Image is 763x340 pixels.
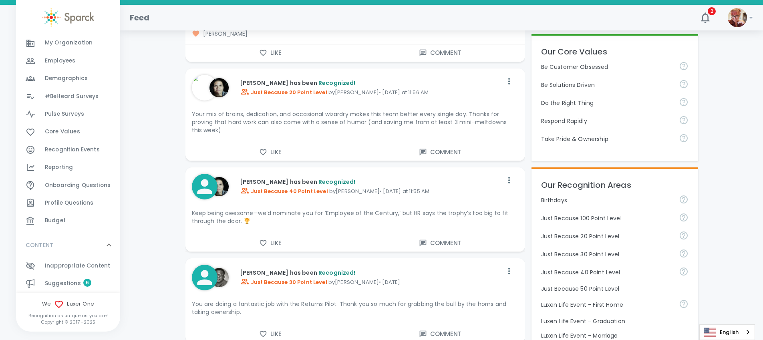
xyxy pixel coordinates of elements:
a: Demographics [16,70,120,87]
span: Onboarding Questions [45,181,111,189]
button: 2 [696,8,715,27]
p: Recognition as unique as you are! [16,312,120,319]
aside: Language selected: English [699,324,755,340]
a: Sparck logo [16,8,120,27]
svg: Relaunch 4/2024 [679,231,689,240]
button: Comment [355,144,525,161]
p: Take Pride & Ownership [541,135,672,143]
svg: Be Solutions Driven [679,79,689,89]
p: Luxen Life Event - Graduation [541,317,689,325]
p: You are doing a fantastic job with the Returns Pilot. Thank you so much for grabbing the bull by ... [192,300,519,316]
span: 6 [83,279,91,287]
p: [PERSON_NAME] has been [240,269,503,277]
a: My Organization [16,34,120,52]
a: Pulse Surveys [16,105,120,123]
span: Profile Questions [45,199,94,207]
span: [PERSON_NAME] [192,30,519,38]
p: Luxen Life Event - First Home [541,301,672,309]
img: Sparck logo [42,8,94,27]
a: Core Values [16,123,120,141]
span: My Organization [45,39,93,47]
h1: Feed [130,11,150,24]
p: Luxen Life Event - Marriage [541,332,689,340]
div: Language [699,324,755,340]
svg: Relaunch 4/2024 [679,267,689,276]
p: Your mix of brains, dedication, and occasional wizardry makes this team better every single day. ... [192,110,519,134]
span: Core Values [45,128,80,136]
p: Be Solutions Driven [541,81,672,89]
button: Comment [355,44,525,61]
p: Just Because 100 Point Level [541,214,672,222]
a: Employees [16,52,120,70]
div: CONTENT [16,257,120,296]
span: We Luxer One [16,300,120,309]
button: Comment [355,235,525,251]
p: by [PERSON_NAME] • [DATE] [240,277,503,286]
svg: Be Customer Obsessed [679,61,689,71]
p: Copyright © 2017 - 2025 [16,319,120,325]
span: Recognition Events [45,146,100,154]
p: Respond Rapidly [541,117,672,125]
span: Recognized! [318,269,356,277]
svg: Relaunch 4/2024 [679,249,689,258]
img: Picture of Marcey Johnson [209,78,229,97]
span: 2 [708,7,716,15]
p: Our Recognition Areas [541,179,689,191]
p: [PERSON_NAME] has been [240,178,503,186]
a: Suggestions6 [16,275,120,292]
span: Recognized! [318,178,356,186]
span: Reporting [45,163,73,171]
div: MANAGEMENT [16,34,120,233]
div: CONTENT [16,233,120,257]
img: Picture of Marcey Johnson [209,177,229,196]
svg: Extraordinary level - normal is 20 to 50 points [679,213,689,222]
div: #BeHeard Surveys [16,88,120,105]
svg: Celebrating birthdays [679,195,689,204]
a: Onboarding Questions [16,177,120,194]
button: Like [185,44,355,61]
p: Our Core Values [541,45,689,58]
img: Picture of Devin Bryant [192,75,217,101]
svg: Do the Right Thing [679,97,689,107]
p: Just Because 50 Point Level [541,285,689,293]
p: by [PERSON_NAME] • [DATE] at 11:55 AM [240,186,503,195]
span: Employees [45,57,75,65]
p: CONTENT [26,241,53,249]
span: Suggestions [45,280,81,288]
a: Recognition Events [16,141,120,159]
a: Inappropriate Content [16,257,120,275]
span: Budget [45,217,66,225]
p: Birthdays [541,196,672,204]
a: Budget [16,212,120,229]
svg: Celebrating Luxen life events [679,299,689,309]
span: Pulse Surveys [45,110,84,118]
span: Just Because 30 Point Level [240,278,327,286]
svg: Respond Rapidly [679,115,689,125]
img: Picture of Jason Ramirez [209,268,229,287]
span: Just Because 20 Point Level [240,89,327,96]
a: Reporting [16,159,120,176]
span: Inappropriate Content [45,262,110,270]
button: Like [185,235,355,251]
span: Recognized! [318,79,356,87]
p: Keep being awesome—we’d nominate you for ‘Employee of the Century,’ but HR says the trophy’s too ... [192,209,519,225]
span: Demographics [45,74,88,82]
a: Profile Questions [16,194,120,212]
p: by [PERSON_NAME] • [DATE] at 11:56 AM [240,87,503,97]
p: Just Because 20 Point Level [541,232,672,240]
span: #BeHeard Surveys [45,93,99,101]
p: Do the Right Thing [541,99,672,107]
p: Just Because 40 Point Level [541,268,672,276]
svg: Take Pride & Ownership [679,133,689,143]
